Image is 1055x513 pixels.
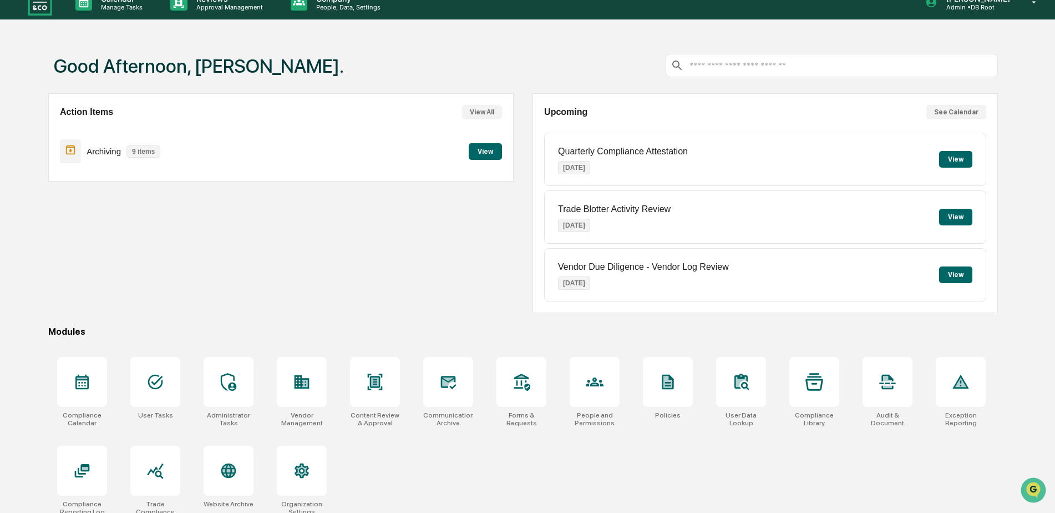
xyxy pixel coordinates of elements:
p: Approval Management [187,3,268,11]
div: Compliance Library [789,411,839,427]
button: See Calendar [926,105,986,119]
button: Start new chat [189,88,202,102]
div: Policies [655,411,681,419]
div: People and Permissions [570,411,620,427]
p: Trade Blotter Activity Review [558,204,671,214]
div: Content Review & Approval [350,411,400,427]
p: Vendor Due Diligence - Vendor Log Review [558,262,729,272]
span: Preclearance [22,140,72,151]
div: User Data Lookup [716,411,766,427]
button: View [469,143,502,160]
div: 🖐️ [11,141,20,150]
div: 🔎 [11,162,20,171]
div: Forms & Requests [496,411,546,427]
button: View [939,266,972,283]
div: Exception Reporting [936,411,986,427]
p: People, Data, Settings [307,3,386,11]
div: Communications Archive [423,411,473,427]
button: View All [462,105,502,119]
p: 9 items [126,145,160,158]
a: Powered byPylon [78,188,134,197]
div: User Tasks [138,411,173,419]
div: Website Archive [204,500,253,508]
a: 🖐️Preclearance [7,135,76,155]
button: View [939,151,972,168]
div: Start new chat [38,85,182,96]
div: Administrator Tasks [204,411,253,427]
div: 🗄️ [80,141,89,150]
p: How can we help? [11,23,202,41]
iframe: Open customer support [1020,476,1049,506]
p: [DATE] [558,219,590,232]
p: Quarterly Compliance Attestation [558,147,688,157]
p: Archiving [87,147,121,156]
p: Manage Tasks [92,3,148,11]
p: Admin • DB Root [937,3,1016,11]
div: Modules [48,326,998,337]
h1: Good Afternoon, [PERSON_NAME]. [54,55,344,77]
div: Audit & Document Logs [863,411,912,427]
span: Attestations [92,140,138,151]
a: View [469,145,502,156]
h2: Upcoming [544,107,587,117]
span: Pylon [110,188,134,197]
a: 🗄️Attestations [76,135,142,155]
div: We're available if you need us! [38,96,140,105]
button: View [939,209,972,225]
div: Compliance Calendar [57,411,107,427]
h2: Action Items [60,107,113,117]
a: 🔎Data Lookup [7,157,74,177]
p: [DATE] [558,276,590,290]
p: [DATE] [558,161,590,174]
span: Data Lookup [22,161,70,172]
div: Vendor Management [277,411,327,427]
img: 1746055101610-c473b297-6a78-478c-a979-82029cc54cd1 [11,85,31,105]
